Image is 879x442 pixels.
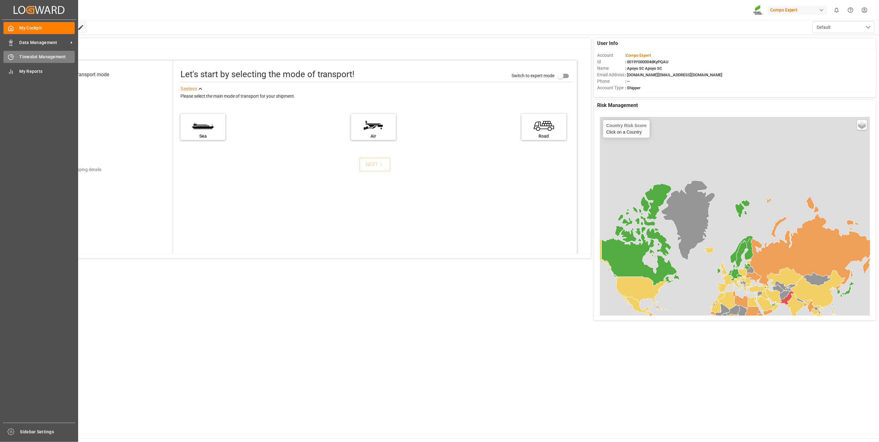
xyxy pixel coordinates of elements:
[625,86,641,90] span: : Shipper
[857,120,867,130] a: Layers
[817,24,831,31] span: Default
[3,65,75,77] a: My Reports
[830,3,844,17] button: show 0 new notifications
[606,123,646,128] h4: Country Risk Score
[597,40,618,47] span: User Info
[606,123,646,135] div: Click on a Country
[753,5,763,15] img: Screenshot%202023-09-29%20at%2010.02.21.png_1712312052.png
[63,166,101,173] div: Add shipping details
[359,158,390,171] button: NEXT
[3,22,75,34] a: My Cockpit
[366,161,384,168] div: NEXT
[625,60,668,64] span: : 0019Y000004dKyPQAU
[597,78,625,85] span: Phone
[20,429,76,435] span: Sidebar Settings
[180,93,572,100] div: Please select the main mode of transport for your shipment.
[20,25,75,31] span: My Cockpit
[626,53,651,58] span: Compo Expert
[525,133,563,139] div: Road
[597,85,625,91] span: Account Type
[625,53,651,58] span: :
[597,72,625,78] span: Email Address
[20,39,69,46] span: Data Management
[812,21,874,33] button: open menu
[20,68,75,75] span: My Reports
[768,6,827,15] div: Compo Expert
[180,68,354,81] div: Let's start by selecting the mode of transport!
[844,3,858,17] button: Help Center
[768,4,830,16] button: Compo Expert
[180,85,197,93] div: See less
[20,54,75,60] span: Timeslot Management
[597,65,625,72] span: Name
[184,133,222,139] div: Sea
[597,102,638,109] span: Risk Management
[512,73,555,78] span: Switch to expert mode
[61,71,109,78] div: Select transport mode
[3,51,75,63] a: Timeslot Management
[597,52,625,59] span: Account
[597,59,625,65] span: Id
[625,79,630,84] span: : —
[625,66,662,71] span: : Apoyo SC Apoyo SC
[354,133,393,139] div: Air
[625,73,722,77] span: : [DOMAIN_NAME][EMAIL_ADDRESS][DOMAIN_NAME]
